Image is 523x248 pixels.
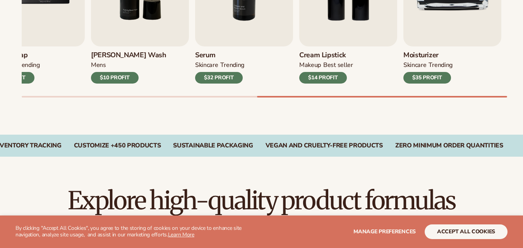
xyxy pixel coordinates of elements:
[220,61,244,69] div: TRENDING
[403,51,453,60] h3: Moisturizer
[91,51,166,60] h3: [PERSON_NAME] Wash
[195,51,244,60] h3: Serum
[15,225,258,238] p: By clicking "Accept All Cookies", you agree to the storing of cookies on your device to enhance s...
[91,72,139,84] div: $10 PROFIT
[299,51,353,60] h3: Cream Lipstick
[173,142,253,149] div: SUSTAINABLE PACKAGING
[353,228,416,235] span: Manage preferences
[425,224,508,239] button: accept all cookies
[168,231,194,238] a: Learn More
[266,142,383,149] div: VEGAN AND CRUELTY-FREE PRODUCTS
[195,72,243,84] div: $32 PROFIT
[429,61,452,69] div: TRENDING
[395,142,503,149] div: ZERO MINIMUM ORDER QUANTITIES
[299,61,321,69] div: MAKEUP
[323,61,353,69] div: BEST SELLER
[353,224,416,239] button: Manage preferences
[74,142,161,149] div: CUSTOMIZE +450 PRODUCTS
[22,188,501,214] h2: Explore high-quality product formulas
[403,72,451,84] div: $35 PROFIT
[91,61,106,69] div: mens
[195,61,218,69] div: SKINCARE
[16,61,39,69] div: TRENDING
[299,72,347,84] div: $14 PROFIT
[403,61,426,69] div: SKINCARE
